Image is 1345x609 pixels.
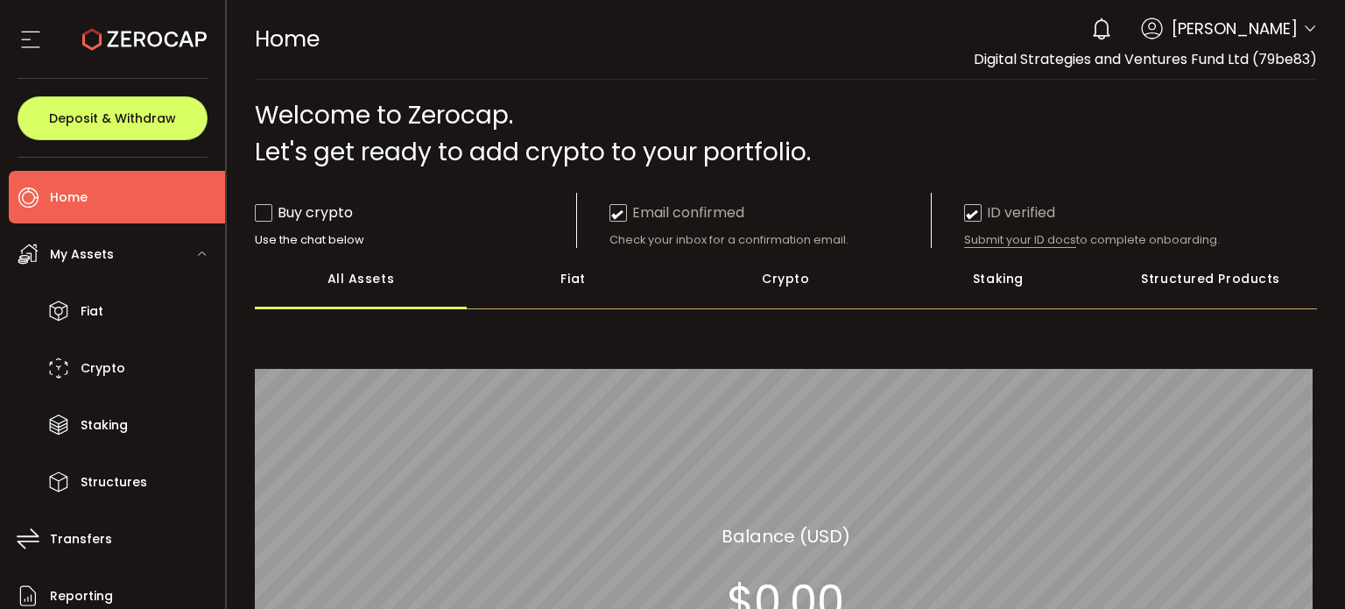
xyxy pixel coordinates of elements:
div: Buy crypto [255,202,353,223]
div: Welcome to Zerocap. Let's get ready to add crypto to your portfolio. [255,97,1318,171]
span: Home [255,24,320,54]
section: Balance (USD) [722,522,850,549]
span: [PERSON_NAME] [1172,17,1298,40]
span: Transfers [50,527,112,552]
span: Home [50,185,88,210]
div: Crypto [680,248,892,309]
span: Crypto [81,356,125,381]
span: Structures [81,470,147,495]
span: Deposit & Withdraw [49,112,176,124]
div: Use the chat below [255,232,577,248]
div: All Assets [255,248,468,309]
div: Fiat [467,248,680,309]
div: Check your inbox for a confirmation email. [609,232,932,248]
div: Email confirmed [609,202,744,223]
span: My Assets [50,242,114,267]
span: Reporting [50,584,113,609]
span: Staking [81,413,128,438]
iframe: Chat Widget [953,28,1345,609]
button: Deposit & Withdraw [18,96,208,140]
div: Staking [892,248,1105,309]
span: Fiat [81,299,103,324]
